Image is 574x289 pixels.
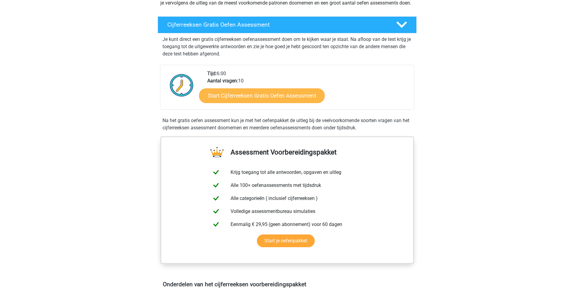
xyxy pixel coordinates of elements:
[203,70,414,109] div: 6:00 10
[160,117,414,131] div: Na het gratis oefen assessment kun je met het oefenpakket de uitleg bij de veelvoorkomende soorte...
[162,36,412,58] p: Je kunt direct een gratis cijferreeksen oefenassessment doen om te kijken waar je staat. Na afloo...
[207,78,238,84] b: Aantal vragen:
[155,16,419,33] a: Cijferreeksen Gratis Oefen Assessment
[207,71,217,76] b: Tijd:
[257,234,315,247] a: Start je oefenpakket
[166,70,197,100] img: Klok
[167,21,386,28] h4: Cijferreeksen Gratis Oefen Assessment
[163,281,412,288] h4: Onderdelen van het cijferreeksen voorbereidingspakket
[199,88,325,103] a: Start Cijferreeksen Gratis Oefen Assessment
